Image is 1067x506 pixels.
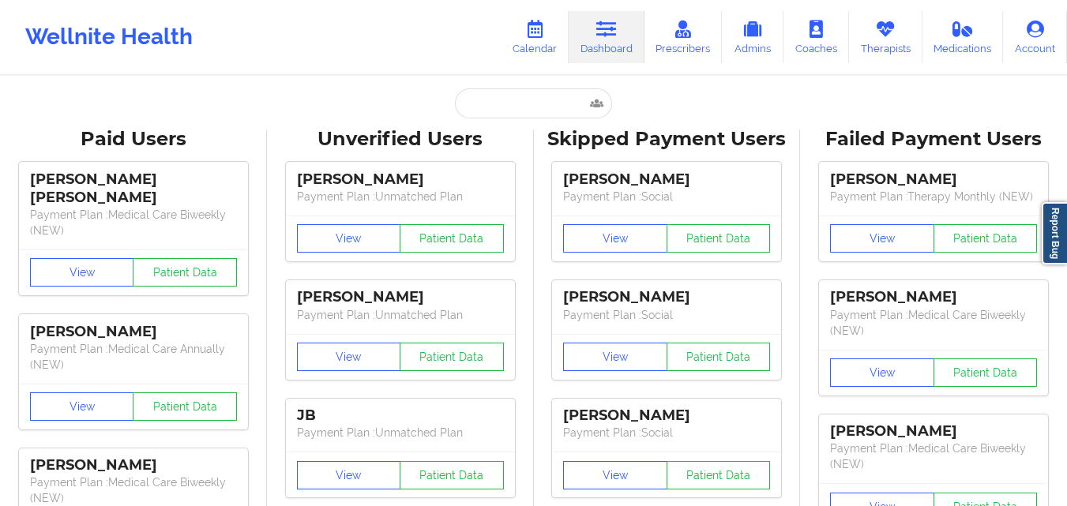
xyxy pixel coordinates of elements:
p: Payment Plan : Therapy Monthly (NEW) [830,189,1037,204]
a: Account [1003,11,1067,63]
button: View [563,343,667,371]
button: View [297,461,401,489]
div: [PERSON_NAME] [PERSON_NAME] [30,171,237,207]
a: Admins [722,11,783,63]
button: View [30,392,134,421]
a: Dashboard [569,11,644,63]
div: [PERSON_NAME] [830,171,1037,189]
a: Calendar [501,11,569,63]
p: Payment Plan : Unmatched Plan [297,307,504,323]
a: Prescribers [644,11,723,63]
div: [PERSON_NAME] [30,456,237,474]
a: Therapists [849,11,922,63]
div: [PERSON_NAME] [563,407,770,425]
button: View [30,258,134,287]
div: Paid Users [11,127,256,152]
p: Payment Plan : Medical Care Annually (NEW) [30,341,237,373]
button: Patient Data [400,343,504,371]
button: View [563,461,667,489]
div: [PERSON_NAME] [563,288,770,306]
div: [PERSON_NAME] [30,323,237,341]
a: Medications [922,11,1004,63]
button: Patient Data [400,461,504,489]
button: Patient Data [934,224,1038,253]
p: Payment Plan : Social [563,425,770,440]
p: Payment Plan : Medical Care Biweekly (NEW) [830,307,1037,339]
div: [PERSON_NAME] [297,288,504,306]
button: Patient Data [400,224,504,253]
button: Patient Data [934,358,1038,387]
div: Failed Payment Users [811,127,1056,152]
button: View [297,343,401,371]
div: [PERSON_NAME] [830,288,1037,306]
button: Patient Data [667,343,771,371]
button: Patient Data [133,258,237,287]
a: Coaches [783,11,849,63]
p: Payment Plan : Unmatched Plan [297,425,504,440]
div: [PERSON_NAME] [830,422,1037,440]
button: View [297,224,401,253]
div: JB [297,407,504,425]
div: Unverified Users [278,127,523,152]
a: Report Bug [1042,202,1067,264]
div: [PERSON_NAME] [297,171,504,189]
p: Payment Plan : Unmatched Plan [297,189,504,204]
div: Skipped Payment Users [545,127,790,152]
p: Payment Plan : Medical Care Biweekly (NEW) [30,207,237,238]
p: Payment Plan : Social [563,307,770,323]
div: [PERSON_NAME] [563,171,770,189]
button: Patient Data [667,224,771,253]
button: View [830,358,934,387]
button: Patient Data [667,461,771,489]
button: View [563,224,667,253]
p: Payment Plan : Medical Care Biweekly (NEW) [30,474,237,506]
button: Patient Data [133,392,237,421]
p: Payment Plan : Medical Care Biweekly (NEW) [830,440,1037,472]
button: View [830,224,934,253]
p: Payment Plan : Social [563,189,770,204]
